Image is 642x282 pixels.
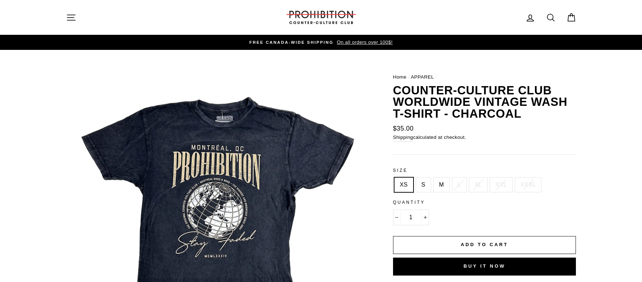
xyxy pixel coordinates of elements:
label: Size [393,167,576,174]
span: $35.00 [393,125,414,132]
span: FREE CANADA-WIDE SHIPPING [249,40,333,44]
label: L [452,178,466,192]
img: PROHIBITION COUNTER-CULTURE CLUB [285,11,357,24]
span: / [408,74,410,80]
button: Reduce item quantity by one [393,210,401,225]
label: Quantity [393,199,576,206]
button: Add to cart [393,236,576,254]
label: XS [394,178,413,192]
label: S [416,178,431,192]
button: Buy it now [393,258,576,276]
input: quantity [393,210,429,225]
span: / [435,74,437,80]
span: Add to cart [461,242,508,247]
h1: Counter-Culture Club Worldwide Vintage Wash T-Shirt - Charcoal [393,85,576,120]
a: Shipping [393,133,413,142]
label: XL [469,178,487,192]
a: FREE CANADA-WIDE SHIPPING On all orders over 100$! [68,38,574,46]
label: XXL [490,178,512,192]
button: Increase item quantity by one [421,210,429,225]
nav: breadcrumbs [393,73,576,81]
small: calculated at checkout. [393,133,576,142]
a: Home [393,74,407,80]
label: M [434,178,449,192]
label: XXXL [515,178,541,192]
span: On all orders over 100$! [335,39,392,45]
a: APPAREL [411,74,434,80]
